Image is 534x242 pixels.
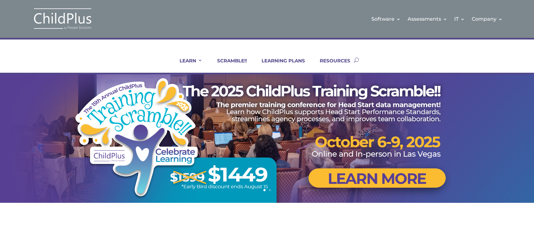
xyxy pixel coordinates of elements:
a: Company [472,6,503,32]
a: IT [454,6,465,32]
a: 2 [269,189,271,191]
a: Assessments [408,6,447,32]
a: 1 [263,189,266,191]
a: RESOURCES [312,58,350,73]
a: SCRAMBLE!! [209,58,247,73]
a: LEARNING PLANS [254,58,305,73]
a: LEARN [172,58,202,73]
a: Software [371,6,401,32]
